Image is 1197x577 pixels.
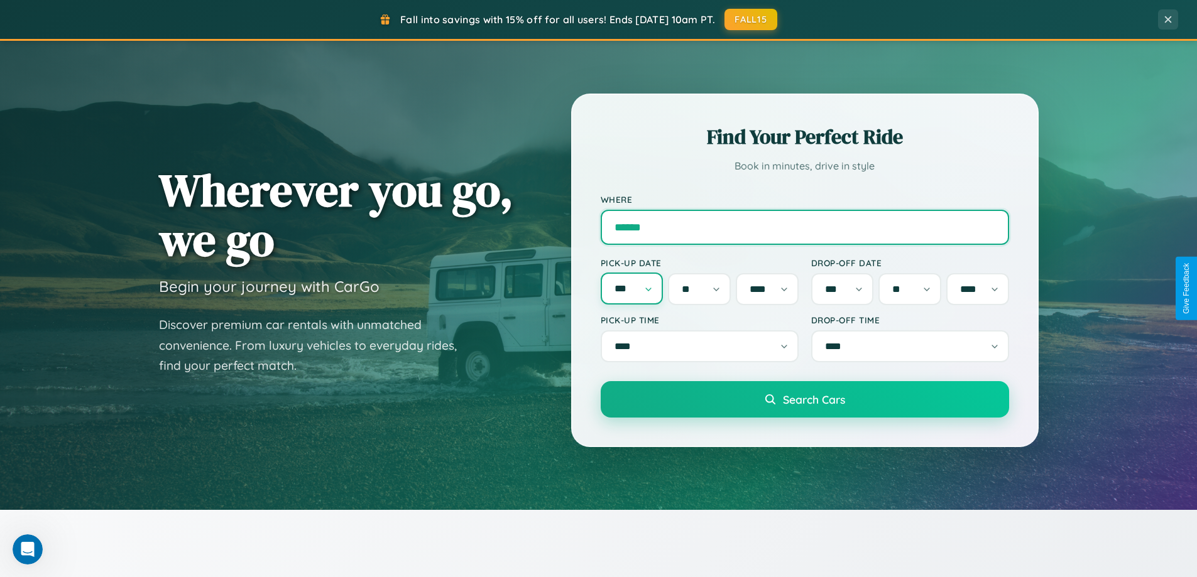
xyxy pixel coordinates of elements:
[601,381,1009,418] button: Search Cars
[811,315,1009,325] label: Drop-off Time
[601,157,1009,175] p: Book in minutes, drive in style
[601,194,1009,205] label: Where
[1182,263,1191,314] div: Give Feedback
[811,257,1009,268] label: Drop-off Date
[601,257,799,268] label: Pick-up Date
[159,315,473,376] p: Discover premium car rentals with unmatched convenience. From luxury vehicles to everyday rides, ...
[13,534,43,564] iframe: Intercom live chat
[724,9,777,30] button: FALL15
[783,392,845,406] span: Search Cars
[601,315,799,325] label: Pick-up Time
[159,165,513,264] h1: Wherever you go, we go
[601,123,1009,151] h2: Find Your Perfect Ride
[159,277,380,296] h3: Begin your journey with CarGo
[400,13,715,26] span: Fall into savings with 15% off for all users! Ends [DATE] 10am PT.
